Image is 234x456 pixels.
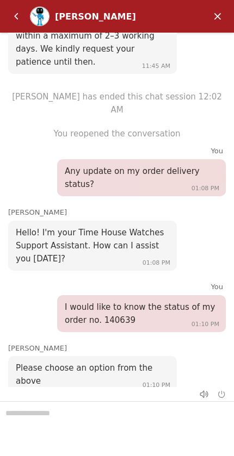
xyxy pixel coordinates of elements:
span: Any update on my order delivery status? [65,166,200,189]
span: 01:10 PM [143,382,170,389]
em: Minimize [207,5,229,27]
div: [PERSON_NAME] [55,11,165,22]
div: [PERSON_NAME] [8,207,234,218]
span: 11:45 AM [142,63,170,70]
div: [PERSON_NAME] [8,343,234,354]
span: 01:08 PM [143,259,170,266]
span: Please choose an option from the above [16,363,152,386]
em: Back [5,5,27,27]
span: 01:10 PM [192,321,219,328]
span: 01:08 PM [192,185,219,192]
em: Mute [193,383,215,405]
span: I would like to know the status of my order no. 140639 [65,302,215,325]
span: Hello! I'm your Time House Watches Support Assistant. How can I assist you [DATE]? [16,228,164,264]
em: End chat [218,390,226,398]
img: Profile picture of Zoe [30,7,49,26]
